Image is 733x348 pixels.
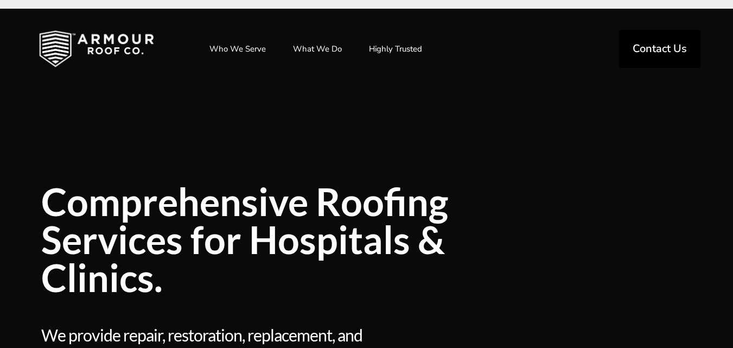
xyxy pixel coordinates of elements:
[633,43,687,54] span: Contact Us
[41,182,524,296] span: Comprehensive Roofing Services for Hospitals & Clinics.
[22,22,171,76] img: Industrial and Commercial Roofing Company | Armour Roof Co.
[358,35,433,62] a: Highly Trusted
[619,30,700,68] a: Contact Us
[282,35,353,62] a: What We Do
[199,35,277,62] a: Who We Serve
